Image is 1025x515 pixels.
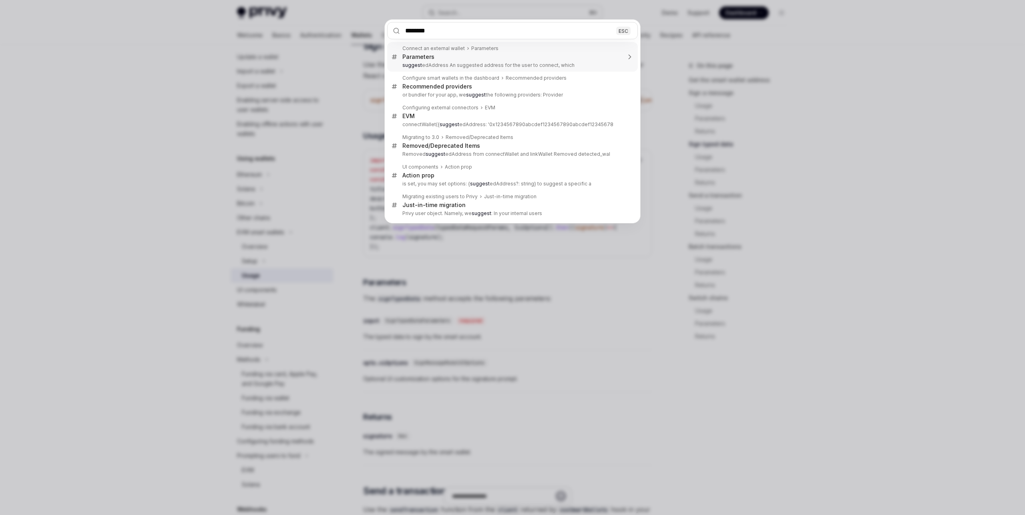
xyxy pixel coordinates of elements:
[506,75,567,81] div: Recommended providers
[402,75,499,81] div: Configure smart wallets in the dashboard
[402,210,621,217] p: Privy user object. Namely, we : In your internal users
[402,181,621,187] p: is set, you may set options: { edAddress?: string} to suggest a specific a
[440,121,459,127] b: suggest
[485,105,495,111] div: EVM
[402,62,621,68] p: edAddress An suggested address for the user to connect, which
[484,193,537,200] div: Just-in-time migration
[402,164,438,170] div: UI components
[402,92,621,98] p: or bundler for your app, we the following providers: Provider
[470,181,490,187] b: suggest
[402,151,621,157] p: Removed edAddress from connectWallet and linkWallet Removed detected_wal
[402,134,439,141] div: Migrating to 3.0
[445,164,472,170] div: Action prop
[402,172,434,179] div: Action prop
[402,121,621,128] p: connectWallet({ edAddress: '0x1234567890abcdef1234567890abcdef12345678
[402,201,466,209] div: Just-in-time migration
[446,134,513,141] div: Removed/Deprecated Items
[402,83,472,90] div: Recommended providers
[472,210,491,216] b: suggest
[402,45,465,52] div: Connect an external wallet
[402,62,422,68] b: suggest
[471,45,498,52] div: Parameters
[466,92,486,98] b: suggest
[402,113,415,120] div: EVM
[402,105,478,111] div: Configuring external connectors
[402,142,480,149] div: Removed/Deprecated Items
[402,53,434,60] div: Parameters
[402,193,478,200] div: Migrating existing users to Privy
[426,151,445,157] b: suggest
[616,26,631,35] div: ESC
